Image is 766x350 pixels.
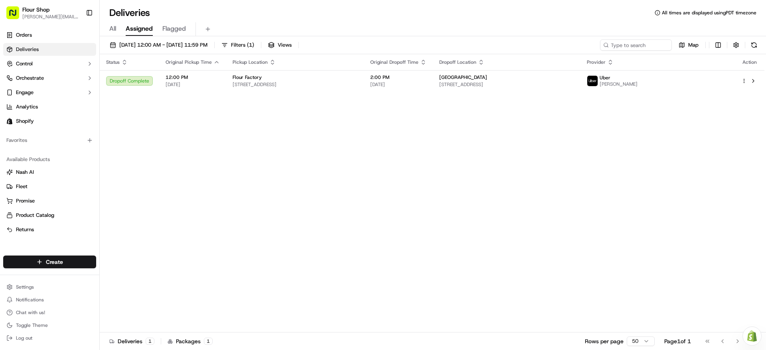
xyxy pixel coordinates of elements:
[600,75,610,81] span: Uber
[16,335,32,341] span: Log out
[6,212,93,219] a: Product Catalog
[16,118,34,125] span: Shopify
[600,39,672,51] input: Type to search
[3,3,83,22] button: Flour Shop[PERSON_NAME][EMAIL_ADDRESS][DOMAIN_NAME]
[600,81,638,87] span: [PERSON_NAME]
[119,41,207,49] span: [DATE] 12:00 AM - [DATE] 11:59 PM
[3,223,96,236] button: Returns
[587,59,606,65] span: Provider
[3,72,96,85] button: Orchestrate
[16,31,32,39] span: Orders
[247,41,254,49] span: ( 1 )
[3,307,96,318] button: Chat with us!
[16,212,54,219] span: Product Catalog
[16,297,44,303] span: Notifications
[3,115,96,128] a: Shopify
[587,76,598,86] img: uber-new-logo.jpeg
[370,81,426,88] span: [DATE]
[3,294,96,305] button: Notifications
[16,60,33,67] span: Control
[370,74,426,81] span: 2:00 PM
[218,39,258,51] button: Filters(1)
[3,134,96,147] div: Favorites
[16,169,34,176] span: Nash AI
[106,59,120,65] span: Status
[233,81,357,88] span: [STREET_ADDRESS]
[106,39,211,51] button: [DATE] 12:00 AM - [DATE] 11:59 PM
[46,258,63,266] span: Create
[585,337,624,345] p: Rows per page
[3,332,96,344] button: Log out
[3,29,96,41] a: Orders
[166,59,212,65] span: Original Pickup Time
[233,59,268,65] span: Pickup Location
[741,59,758,65] div: Action
[16,183,28,190] span: Fleet
[16,46,39,53] span: Deliveries
[278,41,292,49] span: Views
[370,59,419,65] span: Original Dropoff Time
[3,86,96,99] button: Engage
[6,169,93,176] a: Nash AI
[168,337,213,345] div: Packages
[3,166,96,179] button: Nash AI
[204,338,213,345] div: 1
[439,74,487,81] span: [GEOGRAPHIC_DATA]
[22,6,49,14] button: Flour Shop
[662,10,756,16] span: All times are displayed using PDT timezone
[233,74,262,81] span: Flour Factory
[3,153,96,166] div: Available Products
[265,39,295,51] button: Views
[16,284,34,290] span: Settings
[16,103,38,110] span: Analytics
[3,100,96,113] a: Analytics
[6,183,93,190] a: Fleet
[688,41,699,49] span: Map
[3,320,96,331] button: Toggle Theme
[6,197,93,204] a: Promise
[16,75,44,82] span: Orchestrate
[439,81,574,88] span: [STREET_ADDRESS]
[16,322,48,328] span: Toggle Theme
[3,256,96,268] button: Create
[22,14,79,20] button: [PERSON_NAME][EMAIL_ADDRESS][DOMAIN_NAME]
[16,197,35,204] span: Promise
[162,24,186,33] span: Flagged
[146,338,154,345] div: 1
[6,226,93,233] a: Returns
[3,43,96,56] a: Deliveries
[675,39,702,51] button: Map
[16,309,45,316] span: Chat with us!
[664,337,691,345] div: Page 1 of 1
[109,6,150,19] h1: Deliveries
[748,39,760,51] button: Refresh
[3,195,96,207] button: Promise
[109,24,116,33] span: All
[3,57,96,70] button: Control
[16,89,34,96] span: Engage
[231,41,254,49] span: Filters
[3,209,96,222] button: Product Catalog
[439,59,476,65] span: Dropoff Location
[6,118,13,124] img: Shopify logo
[166,81,220,88] span: [DATE]
[3,281,96,293] button: Settings
[166,74,220,81] span: 12:00 PM
[126,24,153,33] span: Assigned
[109,337,154,345] div: Deliveries
[3,180,96,193] button: Fleet
[16,226,34,233] span: Returns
